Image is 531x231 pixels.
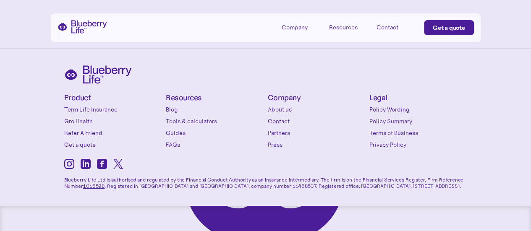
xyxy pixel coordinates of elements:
a: Get a quote [64,140,162,149]
a: 1016598 [83,183,105,189]
a: Guides [166,129,264,137]
a: Tools & calculators [166,117,264,125]
a: Press [268,140,366,149]
h4: Company [268,94,366,102]
h4: Resources [166,94,264,102]
a: Privacy Policy [369,140,467,149]
a: Contact [268,117,366,125]
a: Partners [268,129,366,137]
h4: Legal [369,94,467,102]
p: Blueberry Life Ltd is authorised and regulated by the Financial Conduct Authority as an Insurance... [64,171,467,189]
div: Resources [329,24,358,31]
a: Policy Summary [369,117,467,125]
div: Company [282,20,319,34]
a: Terms of Business [369,129,467,137]
a: Refer A Friend [64,129,162,137]
a: Contact [377,20,414,34]
div: Company [282,24,308,31]
a: home [58,20,107,34]
a: Gro Health [64,117,162,125]
div: Get a quote [433,23,465,32]
a: Policy Wording [369,105,467,114]
a: Term Life Insurance [64,105,162,114]
a: Blog [166,105,264,114]
a: Get a quote [424,20,474,35]
div: Contact [377,24,398,31]
a: About us [268,105,366,114]
div: Resources [329,20,367,34]
h4: Product [64,94,162,102]
a: FAQs [166,140,264,149]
